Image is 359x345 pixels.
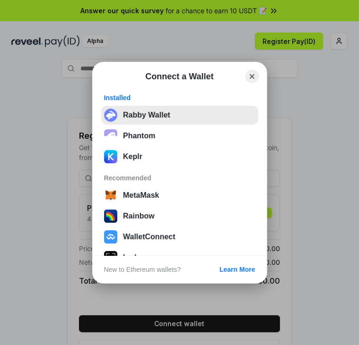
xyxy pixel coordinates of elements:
[104,230,117,244] img: svg+xml,%3Csvg%20width%3D%2228%22%20height%3D%2228%22%20viewBox%3D%220%200%2028%2028%22%20fill%3D...
[104,210,117,223] img: svg+xml,%3Csvg%20width%3D%22120%22%20height%3D%22120%22%20viewBox%3D%220%200%20120%20120%22%20fil...
[123,191,159,200] div: MetaMask
[101,106,258,125] button: Rabby Wallet
[123,111,170,119] div: Rabby Wallet
[104,251,117,264] img: svg+xml,%3Csvg%20xmlns%3D%22http%3A%2F%2Fwww.w3.org%2F2000%2Fsvg%22%20width%3D%2228%22%20height%3...
[123,152,142,161] div: Keplr
[219,265,255,274] div: Learn More
[104,93,255,102] div: Installed
[101,227,258,246] button: WalletConnect
[104,189,117,202] img: svg+xml,%3Csvg%20width%3D%2228%22%20height%3D%2228%22%20viewBox%3D%220%200%2028%2028%22%20fill%3D...
[123,132,155,140] div: Phantom
[245,70,259,83] button: Close
[104,150,117,163] img: ByMCUfJCc2WaAAAAAElFTkSuQmCC
[104,174,255,182] div: Recommended
[104,265,181,274] div: New to Ethereum wallets?
[104,109,117,122] img: svg+xml;base64,PHN2ZyB3aWR0aD0iMzIiIGhlaWdodD0iMzIiIHZpZXdCb3g9IjAgMCAzMiAzMiIgZmlsbD0ibm9uZSIgeG...
[101,126,258,145] button: Phantom
[123,253,148,262] div: Ledger
[101,248,258,267] button: Ledger
[101,207,258,226] button: Rainbow
[101,147,258,166] button: Keplr
[123,233,175,241] div: WalletConnect
[101,186,258,205] button: MetaMask
[123,212,155,220] div: Rainbow
[104,129,117,143] img: epq2vO3P5aLWl15yRS7Q49p1fHTx2Sgh99jU3kfXv7cnPATIVQHAx5oQs66JWv3SWEjHOsb3kKgmE5WNBxBId7C8gm8wEgOvz...
[145,71,213,82] h1: Connect a Wallet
